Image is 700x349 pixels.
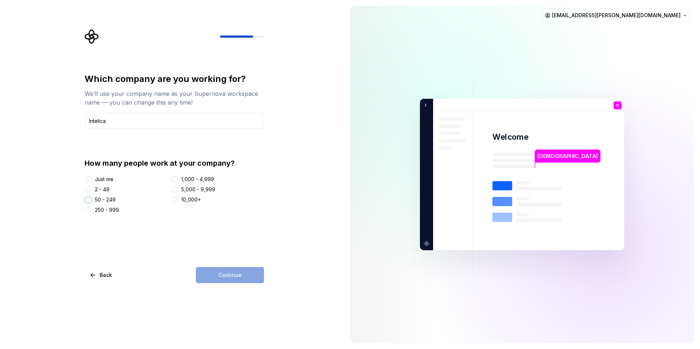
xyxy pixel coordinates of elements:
[85,73,264,85] div: Which company are you working for?
[492,132,528,142] p: Welcome
[85,29,99,44] svg: Supernova Logo
[552,12,681,19] span: [EMAIL_ADDRESS][PERSON_NAME][DOMAIN_NAME]
[181,196,201,203] div: 10,000+
[181,186,215,193] div: 5,000 - 9,999
[537,152,598,160] p: [DEMOGRAPHIC_DATA]
[541,9,691,22] button: [EMAIL_ADDRESS][PERSON_NAME][DOMAIN_NAME]
[95,186,109,193] div: 2 - 49
[100,271,112,279] span: Back
[181,176,214,183] div: 1,000 - 4,999
[616,104,619,108] p: C
[85,89,264,107] div: We’ll use your company name as your Supernova workspace name — you can change this any time!
[85,158,264,168] div: How many people work at your company?
[95,196,116,203] div: 50 - 249
[85,113,264,129] input: Company name
[422,102,426,109] p: I
[95,176,113,183] div: Just me
[95,206,119,214] div: 250 - 999
[85,267,118,283] button: Back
